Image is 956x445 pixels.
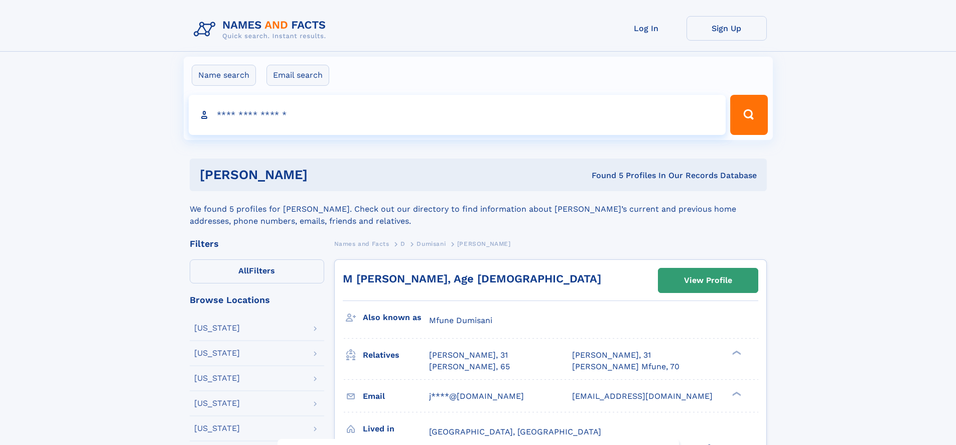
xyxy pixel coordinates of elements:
[730,390,742,397] div: ❯
[334,237,389,250] a: Names and Facts
[572,361,679,372] a: [PERSON_NAME] Mfune, 70
[400,240,405,247] span: D
[192,65,256,86] label: Name search
[363,347,429,364] h3: Relatives
[687,16,767,41] a: Sign Up
[457,240,511,247] span: [PERSON_NAME]
[572,350,651,361] a: [PERSON_NAME], 31
[363,309,429,326] h3: Also known as
[266,65,329,86] label: Email search
[450,170,757,181] div: Found 5 Profiles In Our Records Database
[194,349,240,357] div: [US_STATE]
[194,424,240,432] div: [US_STATE]
[238,266,249,275] span: All
[363,388,429,405] h3: Email
[194,324,240,332] div: [US_STATE]
[190,191,767,227] div: We found 5 profiles for [PERSON_NAME]. Check out our directory to find information about [PERSON_...
[194,399,240,407] div: [US_STATE]
[190,295,324,305] div: Browse Locations
[190,239,324,248] div: Filters
[194,374,240,382] div: [US_STATE]
[684,269,732,292] div: View Profile
[429,350,508,361] a: [PERSON_NAME], 31
[658,268,758,292] a: View Profile
[730,350,742,356] div: ❯
[429,316,492,325] span: Mfune Dumisani
[429,427,601,436] span: [GEOGRAPHIC_DATA], [GEOGRAPHIC_DATA]
[606,16,687,41] a: Log In
[363,420,429,437] h3: Lived in
[429,361,510,372] a: [PERSON_NAME], 65
[190,259,324,283] label: Filters
[200,169,450,181] h1: [PERSON_NAME]
[417,237,446,250] a: Dumisani
[190,16,334,43] img: Logo Names and Facts
[343,272,601,285] a: M [PERSON_NAME], Age [DEMOGRAPHIC_DATA]
[400,237,405,250] a: D
[572,391,713,401] span: [EMAIL_ADDRESS][DOMAIN_NAME]
[417,240,446,247] span: Dumisani
[730,95,767,135] button: Search Button
[189,95,726,135] input: search input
